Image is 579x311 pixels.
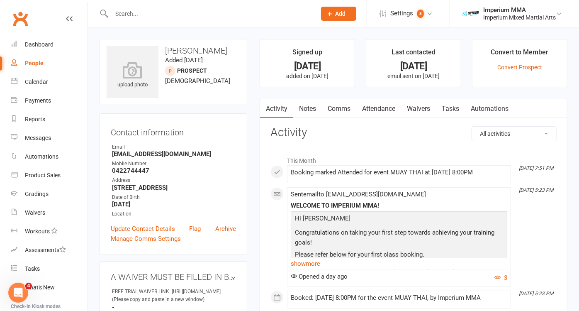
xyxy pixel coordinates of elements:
a: Manage Comms Settings [111,234,181,244]
p: added on [DATE] [268,73,347,79]
a: Waivers [401,99,436,118]
a: Tasks [436,99,465,118]
a: Attendance [356,99,401,118]
div: Gradings [25,191,49,197]
span: [DEMOGRAPHIC_DATA] [165,77,230,85]
div: Assessments [25,247,66,253]
span: 8 [417,10,424,18]
div: Workouts [25,228,50,235]
a: Reports [11,110,88,129]
div: FREE TRIAL WAIVER LINK: [URL][DOMAIN_NAME] (Please copy and paste in a new window) [112,288,236,304]
div: Convert to Member [491,47,548,62]
div: Booked: [DATE] 8:00PM for the event MUAY THAI, by Imperium MMA [291,294,507,301]
span: Sent email to [EMAIL_ADDRESS][DOMAIN_NAME] [291,191,426,198]
div: Address [112,176,236,184]
a: Workouts [11,222,88,241]
a: Update Contact Details [111,224,175,234]
div: Waivers [25,209,45,216]
h3: [PERSON_NAME] [107,46,240,55]
i: [DATE] 5:23 PM [519,187,553,193]
a: Notes [293,99,322,118]
a: What's New [11,278,88,297]
div: WELCOME TO IMPERIUM MMA! [291,202,507,209]
span: Opened a day ago [291,273,348,280]
a: Archive [215,224,236,234]
time: Added [DATE] [165,56,203,64]
p: email sent on [DATE] [374,73,453,79]
li: This Month [270,152,557,165]
h3: A WAIVER MUST BE FILLED IN BEFORE ANY CLASS PARTICIPATION. [111,272,236,282]
i: [DATE] 7:51 PM [519,165,553,171]
a: Messages [11,129,88,147]
a: Flag [190,224,201,234]
i: [DATE] 5:23 PM [519,291,553,296]
span: Settings [390,4,413,23]
a: Dashboard [11,35,88,54]
div: Calendar [25,78,48,85]
div: Last contacted [392,47,435,62]
div: Date of Birth [112,193,236,201]
span: Add [336,10,346,17]
strong: - [112,304,236,311]
a: Automations [11,147,88,166]
a: Comms [322,99,356,118]
a: Tasks [11,260,88,278]
a: Calendar [11,73,88,91]
a: Clubworx [10,8,31,29]
a: Assessments [11,241,88,260]
div: Mobile Number [112,160,236,168]
snap: prospect [177,67,207,74]
div: [DATE] [374,62,453,71]
div: [DATE] [268,62,347,71]
p: Please refer below for your first class booking. [293,250,505,262]
a: Automations [465,99,514,118]
div: Payments [25,97,51,104]
button: Add [321,7,356,21]
a: Payments [11,91,88,110]
div: Dashboard [25,41,54,48]
div: Signed up [292,47,322,62]
a: People [11,54,88,73]
strong: 0422744447 [112,167,236,174]
input: Search... [109,8,310,20]
strong: [STREET_ADDRESS] [112,184,236,191]
a: Product Sales [11,166,88,185]
p: Hi [PERSON_NAME] [293,213,505,225]
div: Imperium MMA [483,6,556,14]
a: Convert Prospect [497,64,542,71]
a: Waivers [11,203,88,222]
div: People [25,60,44,66]
iframe: Intercom live chat [8,283,28,303]
h3: Activity [270,126,557,139]
div: Location [112,210,236,218]
p: Congratulations on taking your first step towards achieving your training goals! [293,228,505,250]
img: thumb_image1639376871.png [462,5,479,22]
button: 3 [494,273,507,283]
span: 4 [25,283,32,289]
div: Booking marked Attended for event MUAY THAI at [DATE] 8:00PM [291,169,507,176]
div: Messages [25,135,51,141]
div: Tasks [25,265,40,272]
div: Imperium Mixed Martial Arts [483,14,556,21]
strong: [DATE] [112,201,236,208]
div: Automations [25,153,58,160]
a: Activity [260,99,293,118]
div: Product Sales [25,172,61,179]
a: Gradings [11,185,88,203]
div: Reports [25,116,45,122]
strong: [EMAIL_ADDRESS][DOMAIN_NAME] [112,150,236,158]
a: show more [291,258,507,269]
div: upload photo [107,62,158,89]
h3: Contact information [111,125,236,137]
div: Email [112,143,236,151]
div: What's New [25,284,55,291]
